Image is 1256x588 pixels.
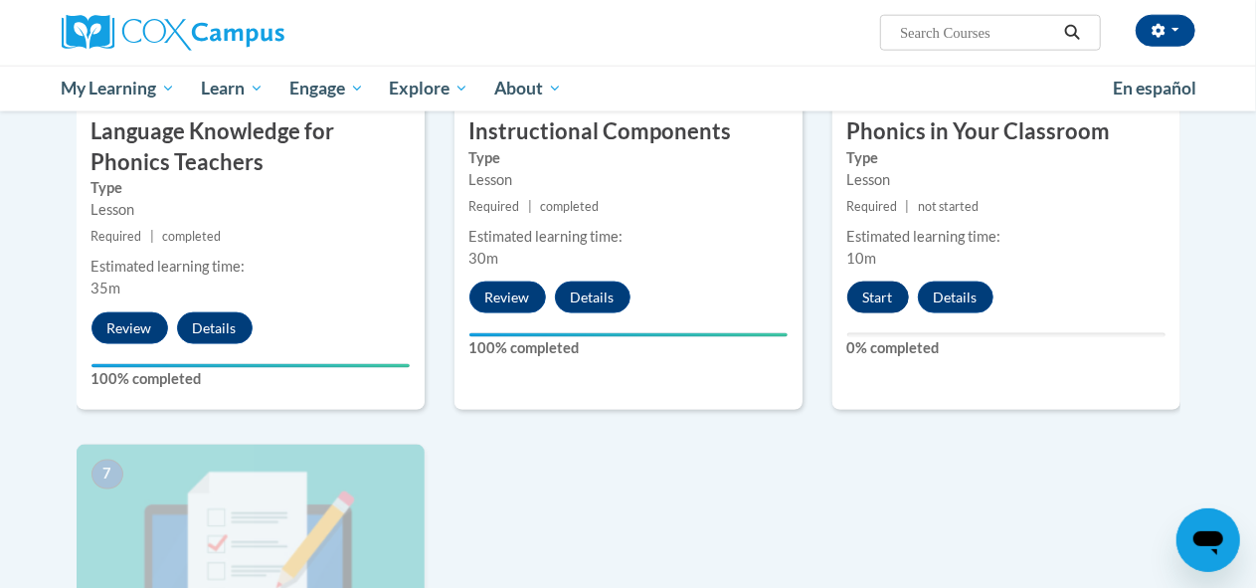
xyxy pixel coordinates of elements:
[276,66,377,111] a: Engage
[555,282,630,313] button: Details
[289,77,364,100] span: Engage
[91,368,410,390] label: 100% completed
[832,116,1180,147] h3: Phonics in Your Classroom
[1114,78,1197,98] span: En español
[1136,15,1195,47] button: Account Settings
[91,312,168,344] button: Review
[91,177,410,199] label: Type
[1101,68,1210,109] a: En español
[469,337,788,359] label: 100% completed
[62,15,284,51] img: Cox Campus
[906,199,910,214] span: |
[847,169,1166,191] div: Lesson
[177,312,253,344] button: Details
[91,229,142,244] span: Required
[77,116,425,178] h3: Language Knowledge for Phonics Teachers
[201,77,264,100] span: Learn
[162,229,221,244] span: completed
[847,250,877,267] span: 10m
[91,364,410,368] div: Your progress
[454,116,803,147] h3: Instructional Components
[918,199,979,214] span: not started
[469,250,499,267] span: 30m
[188,66,276,111] a: Learn
[469,333,788,337] div: Your progress
[150,229,154,244] span: |
[61,77,175,100] span: My Learning
[528,199,532,214] span: |
[389,77,468,100] span: Explore
[91,460,123,490] span: 7
[91,199,410,221] div: Lesson
[47,66,1210,111] div: Main menu
[847,282,909,313] button: Start
[49,66,189,111] a: My Learning
[91,256,410,278] div: Estimated learning time:
[469,282,546,313] button: Review
[847,337,1166,359] label: 0% completed
[494,77,562,100] span: About
[469,226,788,248] div: Estimated learning time:
[847,147,1166,169] label: Type
[91,280,121,296] span: 35m
[847,199,898,214] span: Required
[1057,21,1087,45] button: Search
[469,169,788,191] div: Lesson
[898,21,1057,45] input: Search Courses
[918,282,993,313] button: Details
[540,199,599,214] span: completed
[1176,508,1240,572] iframe: Botón para iniciar la ventana de mensajería
[469,147,788,169] label: Type
[62,15,420,51] a: Cox Campus
[847,226,1166,248] div: Estimated learning time:
[481,66,575,111] a: About
[376,66,481,111] a: Explore
[469,199,520,214] span: Required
